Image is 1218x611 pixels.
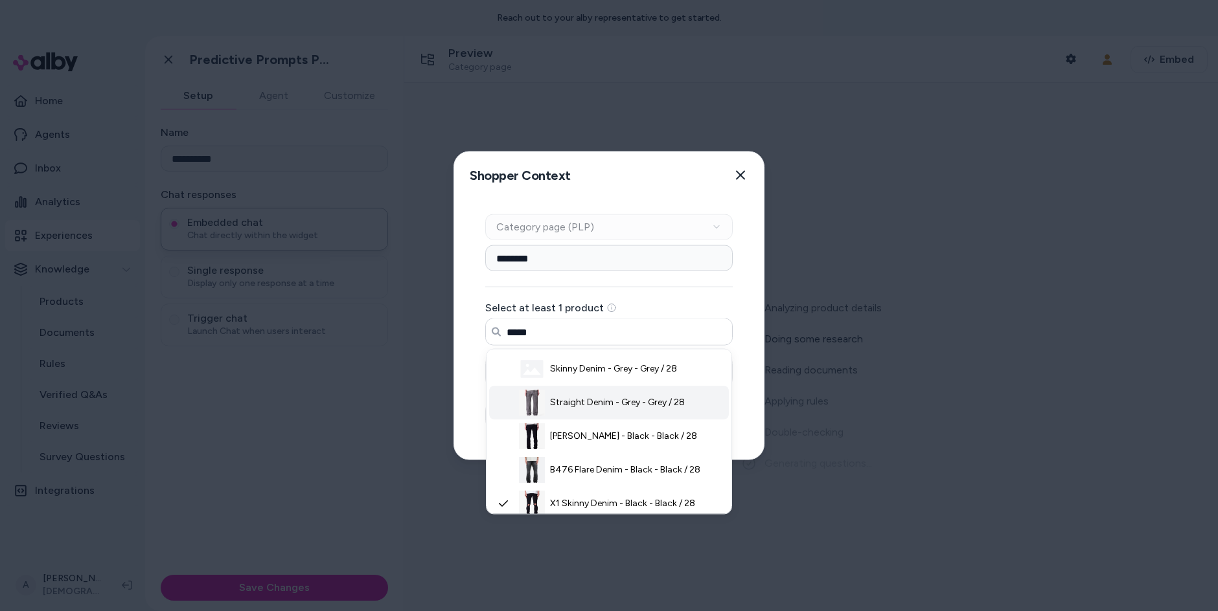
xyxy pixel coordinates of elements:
[485,403,547,428] button: Submit
[550,463,700,476] span: B476 Flare Denim - Black - Black / 28
[519,491,545,517] img: X1 Skinny Denim - Black - Black / 28
[519,390,545,416] img: Straight Denim - Grey - Grey / 28
[550,396,685,409] span: Straight Denim - Grey - Grey / 28
[550,362,677,375] span: Skinny Denim - Grey - Grey / 28
[550,430,697,443] span: [PERSON_NAME] - Black - Black / 28
[485,303,604,313] label: Select at least 1 product
[519,457,545,483] img: B476 Flare Denim - Black - Black / 28
[519,423,545,449] img: Slim Denim - Black - Black / 28
[465,162,571,188] h2: Shopper Context
[550,497,695,510] span: X1 Skinny Denim - Black - Black / 28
